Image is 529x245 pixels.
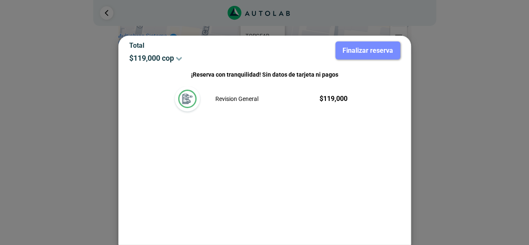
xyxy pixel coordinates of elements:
p: ¡Reserva con tranquilidad! Sin datos de tarjeta ni pagos [129,70,400,80]
p: $ 119,000 [295,94,348,104]
p: $ 119,000 cop [129,54,258,62]
p: Revision General [215,95,258,103]
button: Finalizar reserva [335,41,400,59]
p: Total [129,41,258,49]
img: revision_general-v3.svg [178,90,197,108]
